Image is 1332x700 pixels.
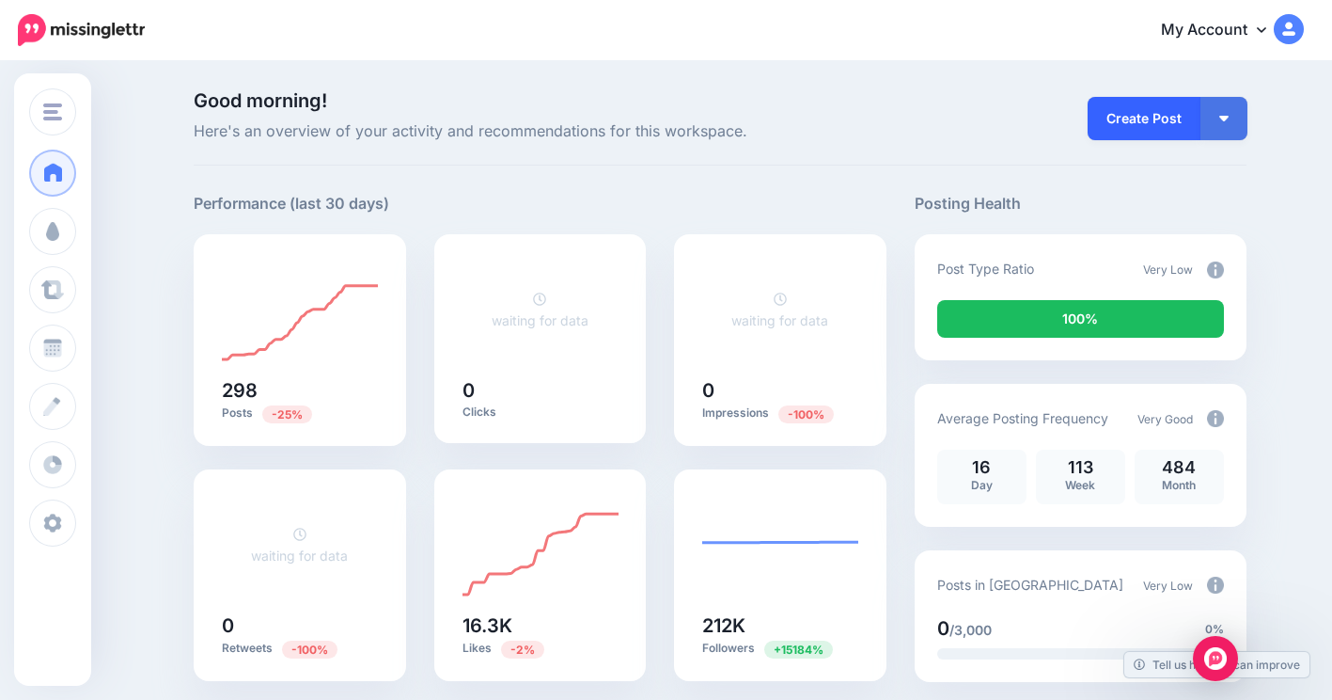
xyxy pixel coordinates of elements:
span: 0 [937,617,949,640]
div: 100% of your posts in the last 30 days were manually created (i.e. were not from Drip Campaigns o... [937,300,1224,338]
h5: 212K [702,616,858,635]
p: Followers [702,640,858,658]
span: Previous period: 16.6K [501,641,544,659]
h5: 16.3K [462,616,619,635]
span: Very Low [1143,262,1193,277]
p: Post Type Ratio [937,258,1034,279]
span: Previous period: 12 [282,641,337,659]
span: Good morning! [194,89,327,112]
h5: 0 [222,616,378,635]
img: menu.png [43,103,62,120]
img: info-circle-grey.png [1207,577,1224,594]
h5: Posting Health [915,192,1246,215]
h5: Performance (last 30 days) [194,192,389,215]
p: 16 [947,459,1017,476]
img: info-circle-grey.png [1207,410,1224,427]
p: 113 [1045,459,1116,476]
a: waiting for data [251,526,348,564]
a: My Account [1142,8,1304,54]
p: Posts [222,405,378,422]
span: Very Low [1143,579,1193,593]
span: Day [971,478,993,492]
span: /3,000 [949,622,992,638]
h5: 0 [702,381,858,400]
span: Very Good [1137,412,1193,426]
p: Likes [462,640,619,658]
span: Month [1162,478,1196,492]
a: Tell us how we can improve [1124,652,1309,677]
span: 0% [1205,620,1224,639]
a: waiting for data [492,291,588,328]
p: Impressions [702,405,858,422]
span: Previous period: 8.28K [778,406,834,423]
p: 484 [1144,459,1214,476]
div: Open Intercom Messenger [1193,636,1238,681]
span: Week [1065,478,1095,492]
span: Previous period: 1.39K [764,641,833,659]
span: Previous period: 397 [262,406,312,423]
p: Average Posting Frequency [937,407,1108,429]
h5: 0 [462,381,619,400]
a: waiting for data [731,291,828,328]
p: Clicks [462,405,619,420]
h5: 298 [222,381,378,400]
span: Here's an overview of your activity and recommendations for this workspace. [194,119,886,144]
p: Posts in [GEOGRAPHIC_DATA] [937,574,1123,596]
img: arrow-down-white.png [1219,116,1229,121]
img: info-circle-grey.png [1207,262,1224,278]
p: Retweets [222,640,378,658]
a: Create Post [1088,97,1200,140]
img: Missinglettr [18,14,145,46]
